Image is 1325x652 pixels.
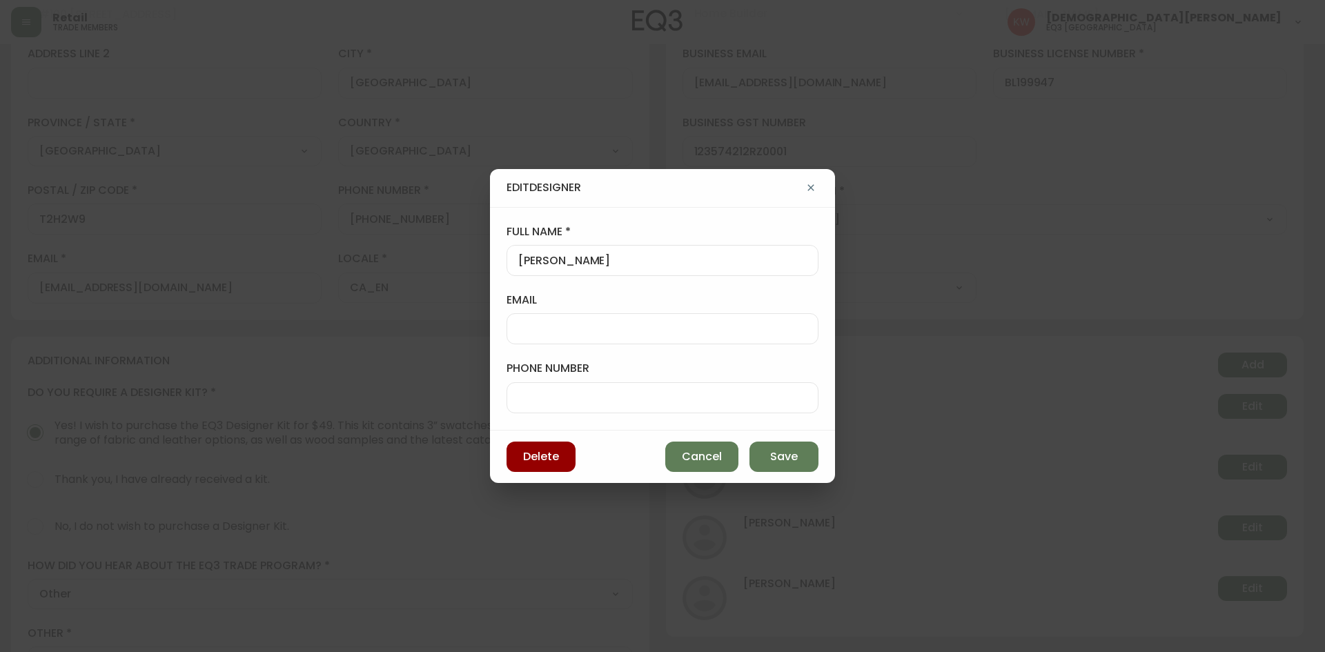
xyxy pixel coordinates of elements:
span: Cancel [682,449,722,464]
span: Delete [523,449,559,464]
button: Delete [507,442,576,472]
label: email [507,293,818,308]
label: phone number [507,361,818,376]
span: Save [770,449,798,464]
button: Save [749,442,818,472]
button: Cancel [665,442,738,472]
label: full name [507,224,818,239]
h4: Edit Designer [507,180,581,195]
